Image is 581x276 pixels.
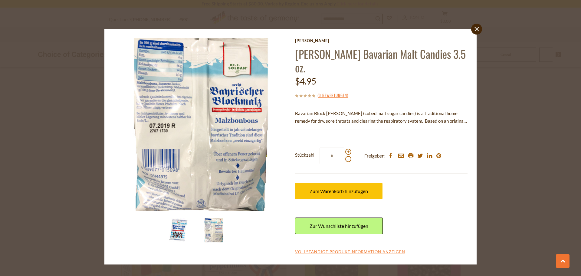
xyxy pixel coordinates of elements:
[295,218,383,234] a: Zur Wunschliste hinzufügen
[320,148,344,164] input: Stückzahl:
[295,183,382,199] button: Zum Warenkorb hinzufügen
[310,188,368,194] span: Zum Warenkorb hinzufügen
[113,38,286,211] img: Dr. Soldan Bavarian Malt Candies 3.5 oz.
[364,152,386,160] span: Freigeben:
[295,76,316,86] span: $4.95
[202,218,226,242] img: Dr. Soldan Bavarian Malt Candies 3.5 oz.
[295,38,468,43] a: [PERSON_NAME]
[295,46,466,75] a: [PERSON_NAME] Bavarian Malt Candies 3.5 oz.
[295,249,405,255] a: Vollständige Produktinformation anzeigen
[319,92,347,99] a: 0 Bewertungen
[317,92,348,98] span: ( )
[295,151,316,159] strong: Stückzahl:
[166,218,190,242] img: Dr. Soldan Bavarian Malt Candies
[295,110,468,125] p: Bavarian Block [PERSON_NAME] (cubed malt sugar candies) is a traditional home remedy for dry, sor...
